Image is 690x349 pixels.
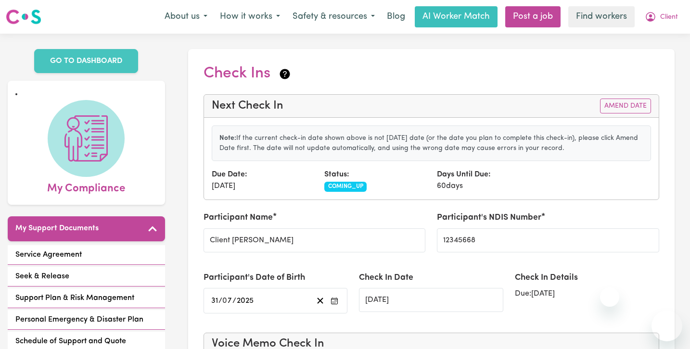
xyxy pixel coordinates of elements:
input: -- [223,294,232,307]
button: Amend Date [600,99,651,113]
span: My Compliance [47,177,125,197]
a: GO TO DASHBOARD [34,49,138,73]
button: My Account [639,7,684,27]
span: Seek & Release [15,271,69,282]
a: Blog [381,6,411,27]
h5: My Support Documents [15,224,99,233]
button: About us [158,7,214,27]
label: Participant Name [204,212,273,224]
label: Check In Details [515,272,578,284]
a: Find workers [568,6,635,27]
span: Support Plan & Risk Management [15,292,134,304]
a: Service Agreement [8,245,165,265]
strong: Due Date: [212,171,247,178]
span: / [232,297,236,305]
span: Schedule of Support and Quote [15,336,126,347]
span: Personal Emergency & Disaster Plan [15,314,143,325]
a: Post a job [505,6,561,27]
button: How it works [214,7,286,27]
span: COMING_UP [324,182,367,191]
button: My Support Documents [8,216,165,241]
button: Safety & resources [286,7,381,27]
input: ---- [236,294,255,307]
input: -- [211,294,218,307]
strong: Days Until Due: [437,171,491,178]
iframe: Button to launch messaging window [652,311,682,341]
label: Participant's Date of Birth [204,272,305,284]
div: Due: [DATE] [515,288,659,299]
a: Seek & Release [8,267,165,287]
strong: Note: [219,135,236,142]
iframe: Close message [600,287,619,307]
label: Check In Date [359,272,413,284]
span: / [218,297,222,305]
a: AI Worker Match [415,6,498,27]
a: Personal Emergency & Disaster Plan [8,310,165,330]
a: My Compliance [15,100,157,197]
strong: Status: [324,171,349,178]
h4: Next Check In [212,99,283,113]
label: Participant's NDIS Number [437,212,541,224]
div: [DATE] [206,169,319,192]
span: Service Agreement [15,249,82,261]
p: If the current check-in date shown above is not [DATE] date (or the date you plan to complete thi... [219,133,644,153]
div: 60 days [431,169,544,192]
img: Careseekers logo [6,8,41,25]
a: Careseekers logo [6,6,41,28]
span: 0 [222,297,227,305]
span: Client [660,12,678,23]
h2: Check Ins [204,64,292,83]
a: Support Plan & Risk Management [8,288,165,308]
